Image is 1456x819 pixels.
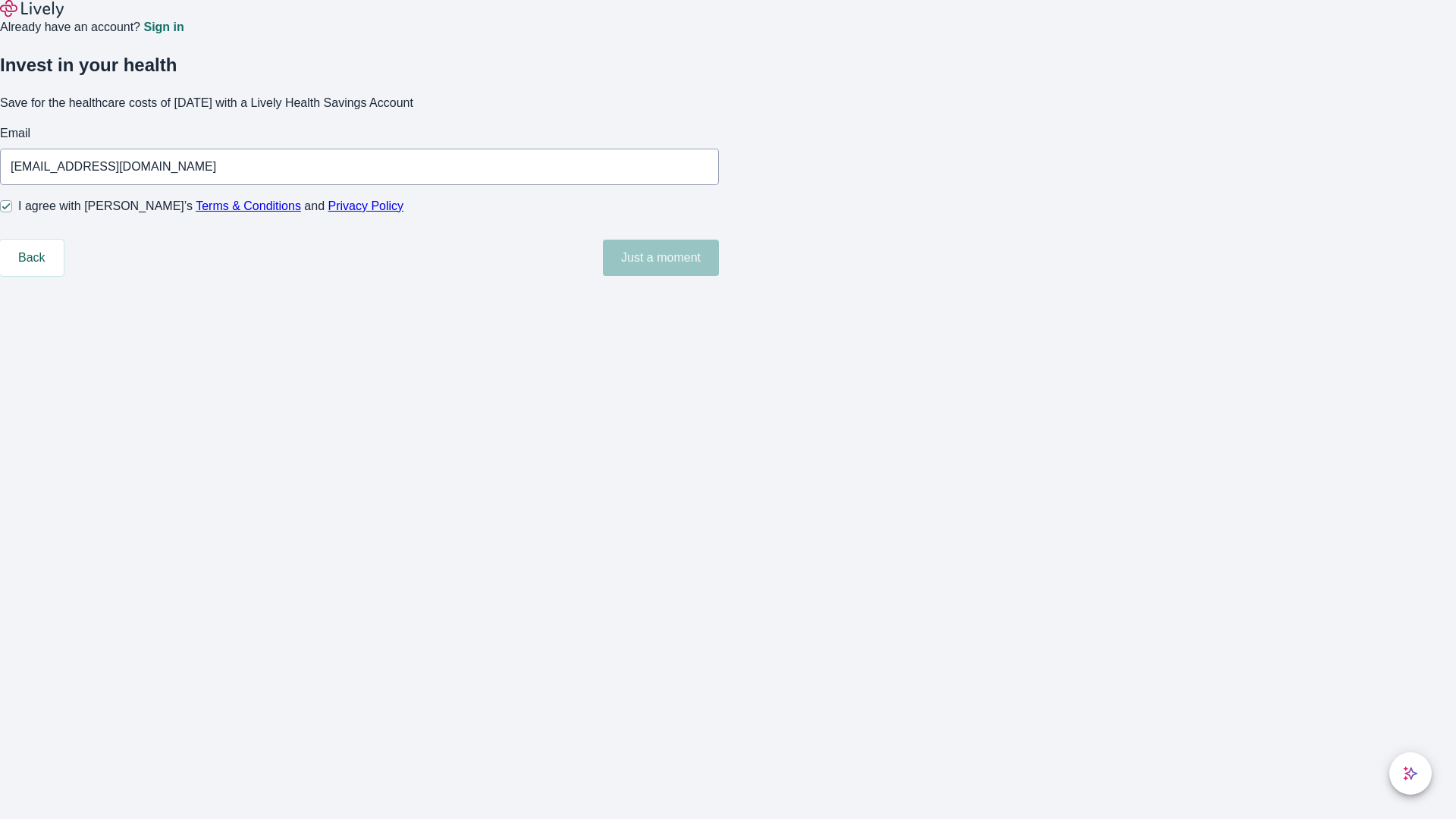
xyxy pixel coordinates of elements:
button: chat [1389,752,1432,795]
a: Privacy Policy [328,199,404,212]
span: I agree with [PERSON_NAME]’s and [18,197,403,215]
svg: Lively AI Assistant [1403,766,1418,781]
a: Sign in [143,21,184,33]
a: Terms & Conditions [196,199,301,212]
